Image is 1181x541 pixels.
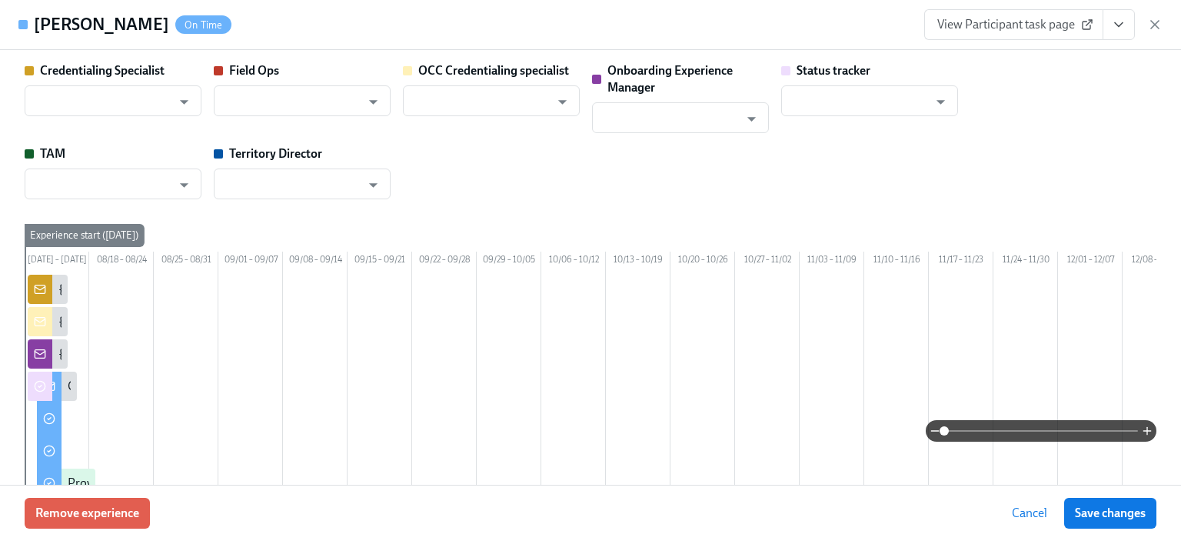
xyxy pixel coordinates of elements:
strong: Status tracker [797,63,870,78]
div: 10/06 – 10/12 [541,252,606,272]
strong: TAM [40,146,65,161]
div: {{ participant.fullName }} has been enrolled in the Dado Pre-boarding [58,281,421,298]
strong: OCC Credentialing specialist [418,63,569,78]
div: [DATE] – [DATE] [25,252,89,272]
div: 11/17 – 11/23 [929,252,993,272]
a: View Participant task page [924,9,1103,40]
div: 09/15 – 09/21 [348,252,412,272]
span: Save changes [1075,506,1146,521]
div: 11/10 – 11/16 [864,252,929,272]
button: Open [551,90,574,114]
span: Cancel [1012,506,1047,521]
span: On Time [175,19,231,31]
div: {{ participant.fullName }} has been enrolled in the Dado Pre-boarding [58,346,421,362]
div: Getting started at [GEOGRAPHIC_DATA] [68,378,281,395]
div: 10/20 – 10/26 [670,252,735,272]
button: View task page [1103,9,1135,40]
div: 09/01 – 09/07 [218,252,283,272]
button: Open [361,173,385,197]
strong: Onboarding Experience Manager [607,63,733,95]
strong: Territory Director [229,146,322,161]
button: Open [361,90,385,114]
div: Provide key information for the credentialing process [68,475,345,492]
div: 08/18 – 08/24 [89,252,154,272]
button: Cancel [1001,498,1058,529]
div: 10/27 – 11/02 [735,252,800,272]
div: 11/24 – 11/30 [993,252,1058,272]
div: 10/13 – 10/19 [606,252,670,272]
div: 08/25 – 08/31 [154,252,218,272]
div: 11/03 – 11/09 [800,252,864,272]
button: Save changes [1064,498,1156,529]
h4: [PERSON_NAME] [34,13,169,36]
button: Open [172,90,196,114]
button: Remove experience [25,498,150,529]
button: Open [929,90,953,114]
button: Open [172,173,196,197]
strong: Credentialing Specialist [40,63,165,78]
span: View Participant task page [937,17,1090,32]
div: {{ participant.fullName }} has been enrolled in the state credentialing process [58,313,460,330]
button: Open [740,107,763,131]
div: 09/08 – 09/14 [283,252,348,272]
div: 09/29 – 10/05 [477,252,541,272]
div: Experience start ([DATE]) [24,224,145,247]
span: Remove experience [35,506,139,521]
strong: Field Ops [229,63,279,78]
div: 09/22 – 09/28 [412,252,477,272]
div: 12/01 – 12/07 [1058,252,1123,272]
